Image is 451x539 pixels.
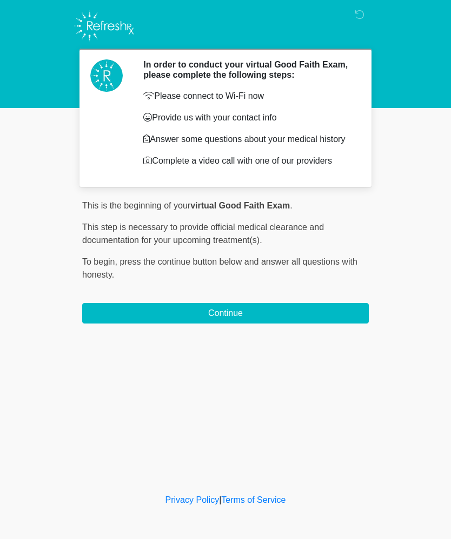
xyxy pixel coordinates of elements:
[165,495,220,504] a: Privacy Policy
[82,257,120,266] span: To begin,
[82,201,190,210] span: This is the beginning of your
[82,257,357,279] span: press the continue button below and answer all questions with honesty.
[290,201,292,210] span: .
[143,154,353,167] p: Complete a video call with one of our providers
[143,90,353,103] p: Please connect to Wi-Fi now
[82,223,324,245] span: This step is necessary to provide official medical clearance and documentation for your upcoming ...
[143,111,353,124] p: Provide us with your contact info
[190,201,290,210] strong: virtual Good Faith Exam
[143,59,353,80] h2: In order to conduct your virtual Good Faith Exam, please complete the following steps:
[143,133,353,146] p: Answer some questions about your medical history
[221,495,286,504] a: Terms of Service
[90,59,123,92] img: Agent Avatar
[82,303,369,324] button: Continue
[71,8,137,44] img: Refresh RX Logo
[219,495,221,504] a: |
